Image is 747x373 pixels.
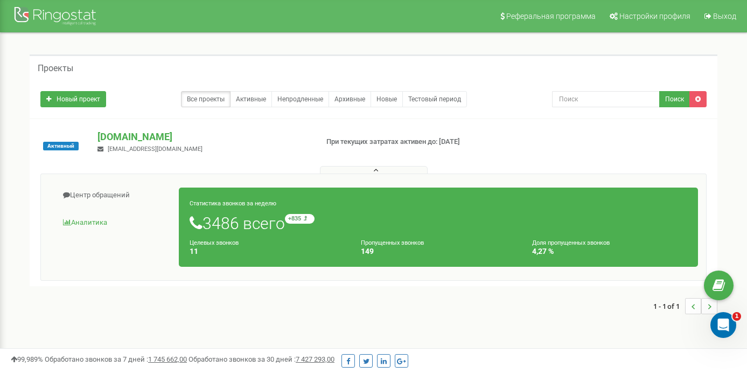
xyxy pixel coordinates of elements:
[271,91,329,107] a: Непродленные
[402,91,467,107] a: Тестовый период
[189,355,334,363] span: Обработано звонков за 30 дней :
[532,239,610,246] small: Доля пропущенных звонков
[713,12,736,20] span: Выход
[285,214,315,224] small: +835
[190,200,276,207] small: Статистика звонков за неделю
[710,312,736,338] iframe: Intercom live chat
[653,287,717,325] nav: ...
[619,12,690,20] span: Настройки профиля
[552,91,660,107] input: Поиск
[659,91,690,107] button: Поиск
[190,214,687,232] h1: 3486 всего
[506,12,596,20] span: Реферальная программа
[361,247,516,255] h4: 149
[11,355,43,363] span: 99,989%
[371,91,403,107] a: Новые
[97,130,309,144] p: [DOMAIN_NAME]
[190,239,239,246] small: Целевых звонков
[49,182,179,209] a: Центр обращений
[732,312,741,321] span: 1
[326,137,481,147] p: При текущих затратах активен до: [DATE]
[653,298,685,314] span: 1 - 1 of 1
[49,210,179,236] a: Аналитика
[329,91,371,107] a: Архивные
[296,355,334,363] u: 7 427 293,00
[38,64,73,73] h5: Проекты
[40,91,106,107] a: Новый проект
[45,355,187,363] span: Обработано звонков за 7 дней :
[532,247,687,255] h4: 4,27 %
[148,355,187,363] u: 1 745 662,00
[190,247,345,255] h4: 11
[181,91,231,107] a: Все проекты
[230,91,272,107] a: Активные
[43,142,79,150] span: Активный
[361,239,424,246] small: Пропущенных звонков
[108,146,203,153] span: [EMAIL_ADDRESS][DOMAIN_NAME]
